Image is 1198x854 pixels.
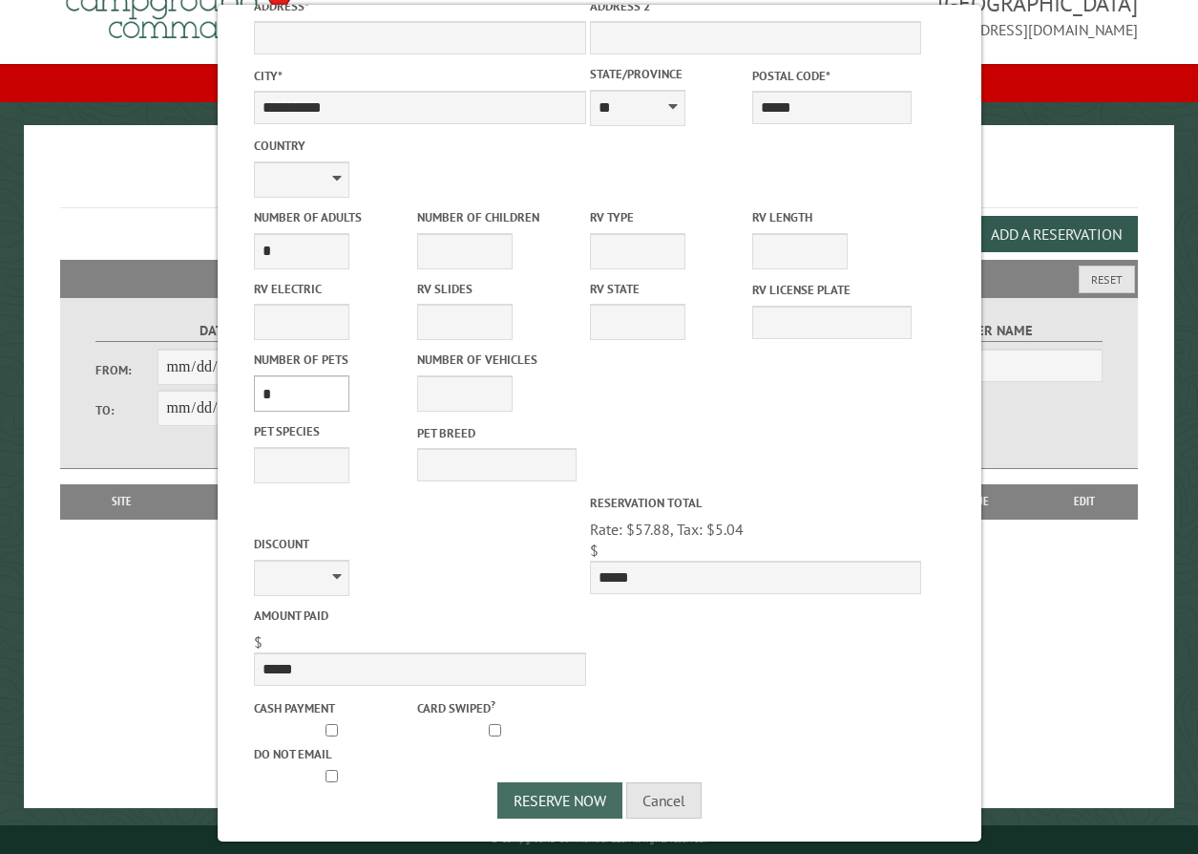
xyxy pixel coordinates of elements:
[416,351,576,369] label: Number of Vehicles
[589,541,598,560] span: $
[589,65,748,83] label: State/Province
[253,422,412,440] label: Pet species
[60,156,1139,208] h1: Reservations
[253,745,412,763] label: Do not email
[497,782,622,819] button: Reserve Now
[253,351,412,369] label: Number of Pets
[416,208,576,226] label: Number of Children
[626,782,702,819] button: Cancel
[1079,266,1135,293] button: Reset
[174,484,311,519] th: Dates
[253,535,585,553] label: Discount
[253,137,585,155] label: Country
[416,696,576,717] label: Card swiped
[95,320,343,342] label: Dates
[589,520,743,539] span: Rate: $57.88, Tax: $5.04
[253,699,412,717] label: Cash payment
[589,208,748,226] label: RV Type
[253,67,585,85] label: City
[589,280,748,298] label: RV State
[253,632,262,651] span: $
[253,208,412,226] label: Number of Adults
[253,607,585,625] label: Amount paid
[95,401,158,419] label: To:
[975,216,1138,252] button: Add a Reservation
[589,494,921,512] label: Reservation Total
[491,833,706,845] small: © Campground Commander LLC. All rights reserved.
[1030,484,1138,519] th: Edit
[752,281,912,299] label: RV License Plate
[752,208,912,226] label: RV Length
[60,260,1139,296] h2: Filters
[490,697,494,711] a: ?
[416,280,576,298] label: RV Slides
[253,280,412,298] label: RV Electric
[416,424,576,442] label: Pet breed
[70,484,175,519] th: Site
[752,67,912,85] label: Postal Code
[95,361,158,379] label: From:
